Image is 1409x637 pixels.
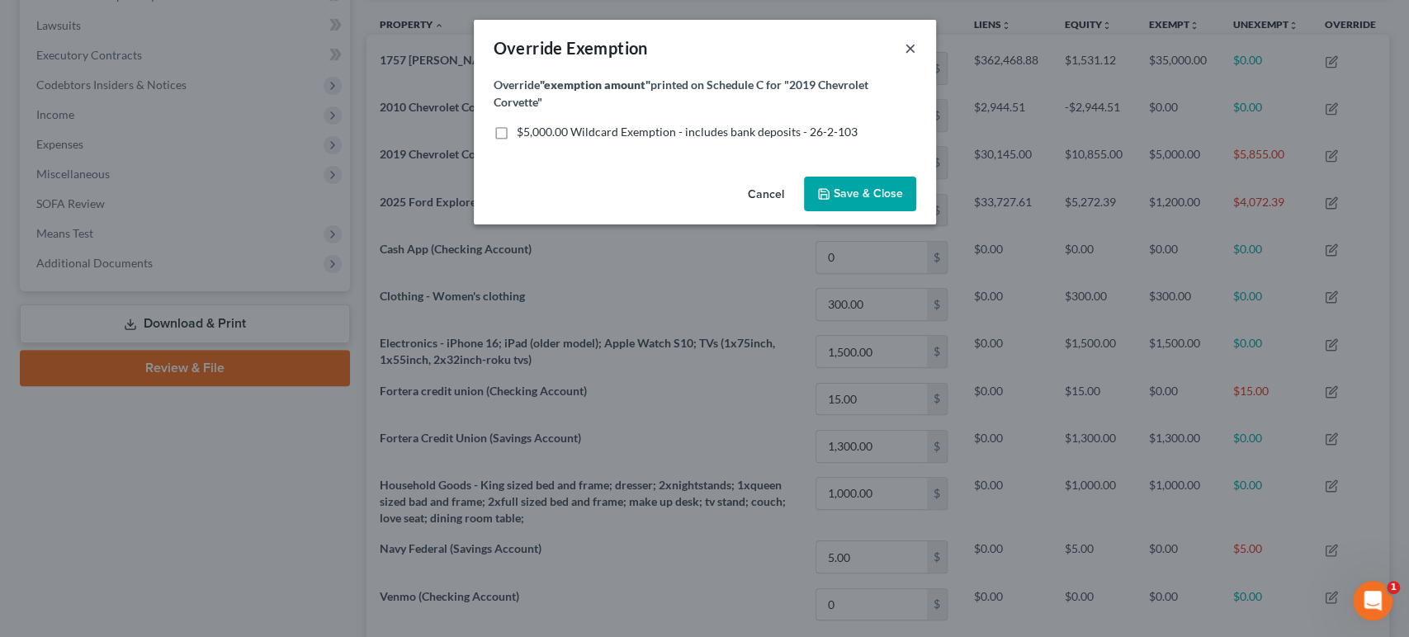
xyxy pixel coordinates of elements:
button: × [905,38,916,58]
span: Save & Close [834,186,903,201]
span: 1 [1387,581,1400,594]
strong: "exemption amount" [540,78,650,92]
label: Override printed on Schedule C for "2019 Chevrolet Corvette" [494,76,916,111]
iframe: Intercom live chat [1353,581,1392,620]
button: Cancel [735,178,797,211]
span: $5,000.00 Wildcard Exemption - includes bank deposits - 26-2-103 [517,125,858,139]
button: Save & Close [804,177,916,211]
div: Override Exemption [494,36,648,59]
